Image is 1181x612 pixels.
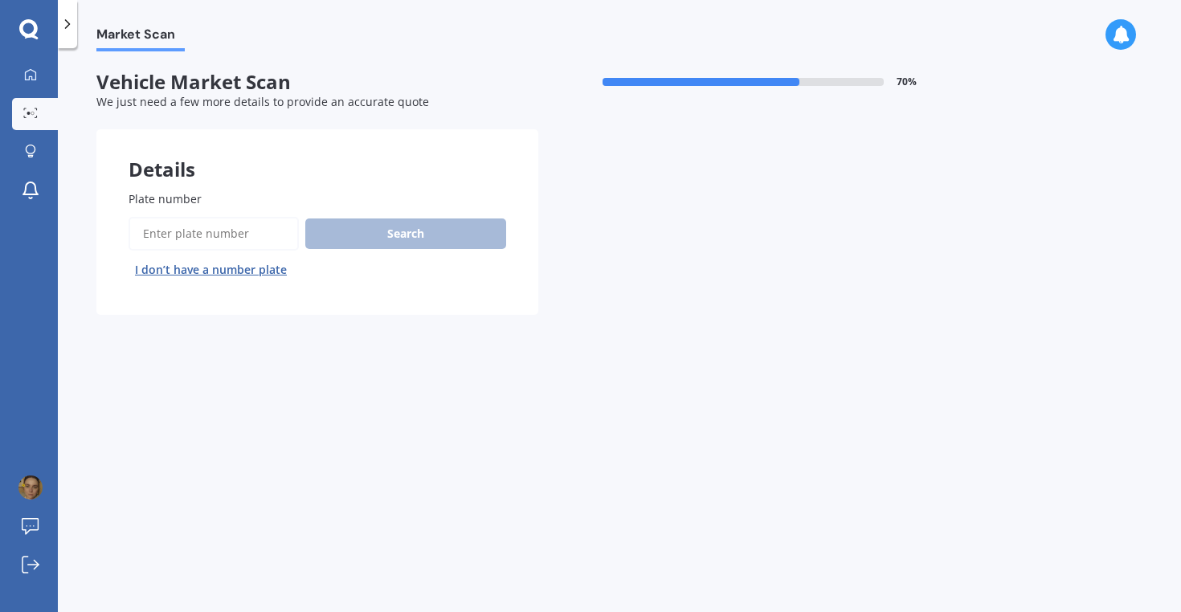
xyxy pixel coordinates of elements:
[96,94,429,109] span: We just need a few more details to provide an accurate quote
[96,129,538,177] div: Details
[897,76,917,88] span: 70 %
[129,217,299,251] input: Enter plate number
[129,191,202,206] span: Plate number
[129,257,293,283] button: I don’t have a number plate
[18,475,43,500] img: ACg8ocJN0yd4rnFy_lGVeH8eD3CKsBswr0bgaFqio5cM1bj3gymZW2z1=s96-c
[96,71,538,94] span: Vehicle Market Scan
[96,27,185,48] span: Market Scan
